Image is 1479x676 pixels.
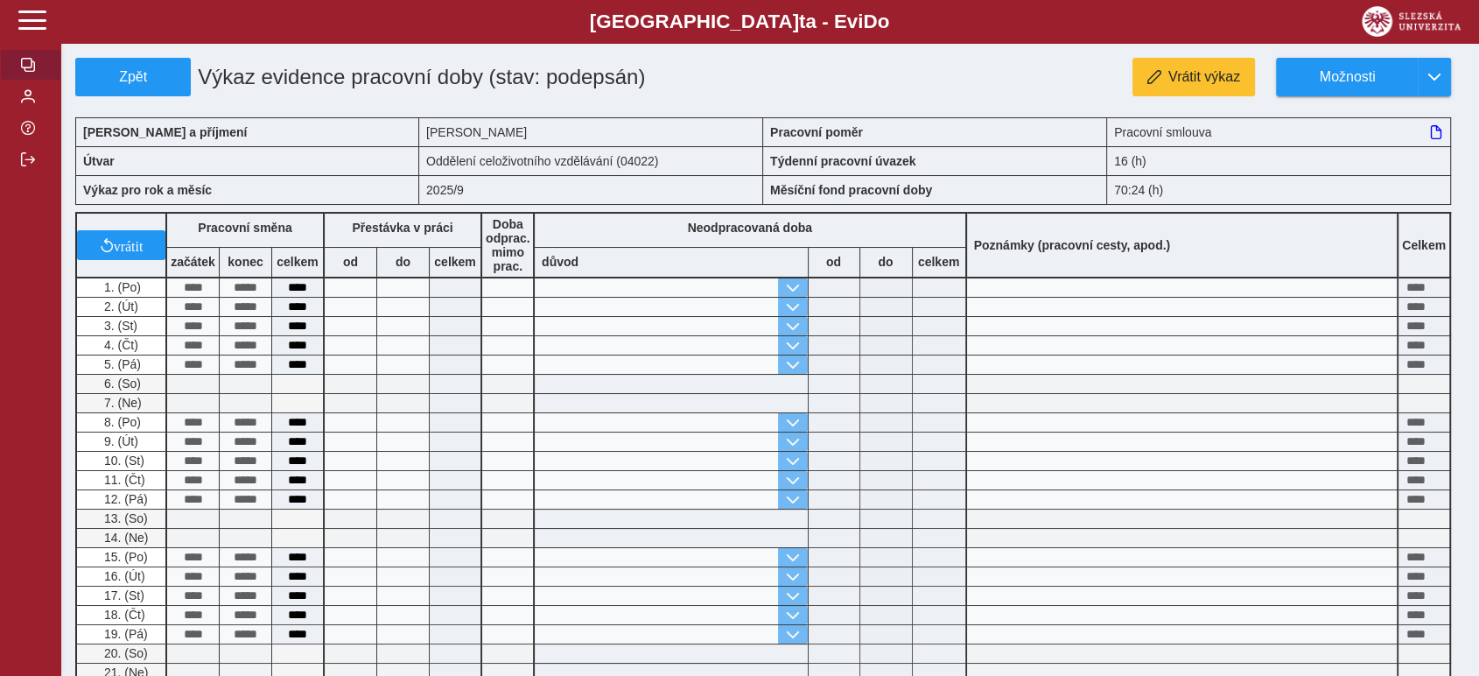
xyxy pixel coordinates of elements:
b: do [377,255,429,269]
img: logo_web_su.png [1362,6,1461,37]
span: 6. (So) [101,377,141,391]
b: Celkem [1402,238,1446,252]
span: 17. (St) [101,588,144,602]
b: [GEOGRAPHIC_DATA] a - Evi [53,11,1426,33]
div: Pracovní smlouva [1107,117,1451,146]
b: konec [220,255,271,269]
b: Pracovní poměr [770,125,863,139]
span: 13. (So) [101,511,148,525]
div: 16 (h) [1107,146,1451,175]
b: celkem [913,255,965,269]
span: 11. (Čt) [101,473,145,487]
div: 2025/9 [419,175,763,205]
b: Doba odprac. mimo prac. [486,217,530,273]
b: od [809,255,859,269]
b: Výkaz pro rok a měsíc [83,183,212,197]
span: 15. (Po) [101,550,148,564]
span: Vrátit výkaz [1168,69,1240,85]
button: vrátit [77,230,165,260]
button: Možnosti [1276,58,1418,96]
span: 16. (Út) [101,569,145,583]
b: Týdenní pracovní úvazek [770,154,916,168]
b: do [860,255,912,269]
button: Vrátit výkaz [1132,58,1255,96]
span: 19. (Pá) [101,627,148,641]
b: Pracovní směna [198,221,291,235]
b: Útvar [83,154,115,168]
span: 2. (Út) [101,299,138,313]
span: 7. (Ne) [101,396,142,410]
b: od [325,255,376,269]
div: [PERSON_NAME] [419,117,763,146]
span: vrátit [114,238,144,252]
span: 3. (St) [101,319,137,333]
span: 10. (St) [101,454,144,468]
b: začátek [167,255,219,269]
b: Přestávka v práci [352,221,452,235]
b: celkem [430,255,480,269]
span: Možnosti [1291,69,1404,85]
span: 5. (Pá) [101,357,141,371]
b: Neodpracovaná doba [688,221,812,235]
b: [PERSON_NAME] a příjmení [83,125,247,139]
span: 12. (Pá) [101,492,148,506]
b: důvod [542,255,578,269]
span: 20. (So) [101,646,148,660]
h1: Výkaz evidence pracovní doby (stav: podepsán) [191,58,654,96]
div: Oddělení celoživotního vzdělávání (04022) [419,146,763,175]
span: 8. (Po) [101,415,141,429]
span: 14. (Ne) [101,531,149,545]
span: 1. (Po) [101,280,141,294]
span: D [863,11,877,32]
span: o [878,11,890,32]
span: 4. (Čt) [101,338,138,352]
div: 70:24 (h) [1107,175,1451,205]
span: t [799,11,805,32]
span: 9. (Út) [101,434,138,448]
button: Zpět [75,58,191,96]
b: Měsíční fond pracovní doby [770,183,932,197]
b: Poznámky (pracovní cesty, apod.) [967,238,1178,252]
span: 18. (Čt) [101,608,145,622]
span: Zpět [83,69,183,85]
b: celkem [272,255,323,269]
